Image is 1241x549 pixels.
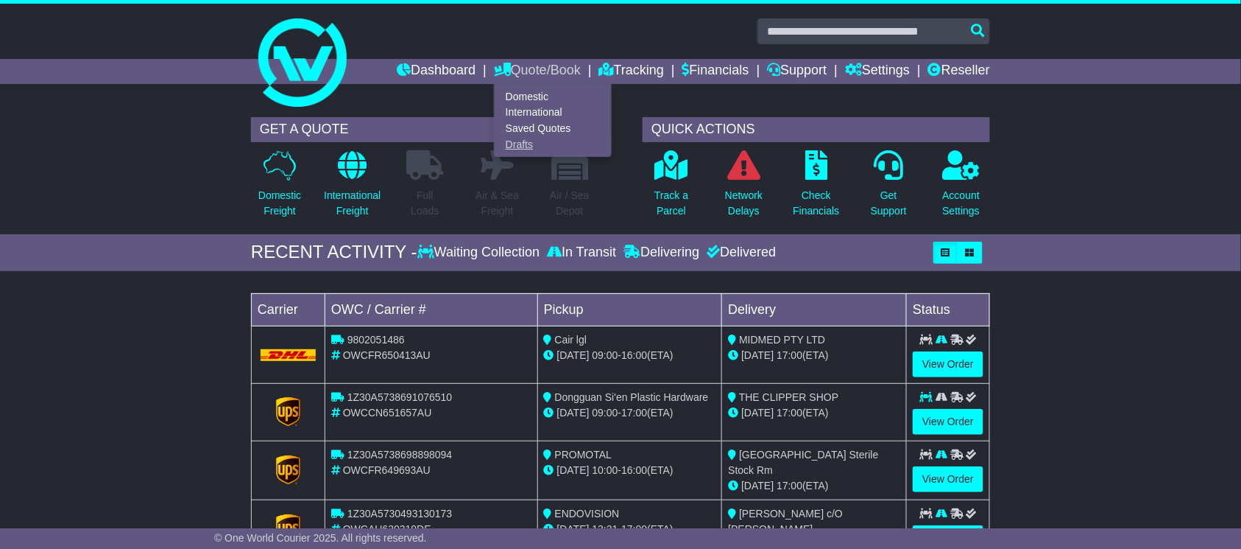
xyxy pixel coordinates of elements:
[251,242,417,263] div: RECENT ACTIVITY -
[724,150,763,227] a: NetworkDelays
[406,188,443,219] p: Full Loads
[643,117,990,142] div: QUICK ACTIONS
[871,188,907,219] p: Get Support
[276,455,301,485] img: GetCarrierServiceLogo
[258,188,301,219] p: Domestic Freight
[555,334,587,346] span: Cair lgl
[347,508,452,520] span: 1Z30A5730493130173
[251,117,598,142] div: GET A QUOTE
[777,480,802,492] span: 17:00
[913,352,983,377] a: View Order
[728,478,900,494] div: (ETA)
[621,464,647,476] span: 16:00
[943,188,980,219] p: Account Settings
[347,334,405,346] span: 9802051486
[928,59,990,84] a: Reseller
[621,349,647,361] span: 16:00
[913,409,983,435] a: View Order
[343,407,432,419] span: OWCCN651657AU
[741,349,774,361] span: [DATE]
[555,508,620,520] span: ENDOVISION
[557,349,590,361] span: [DATE]
[620,245,703,261] div: Delivering
[343,349,431,361] span: OWCFR650413AU
[214,532,427,544] span: © One World Courier 2025. All rights reserved.
[654,150,689,227] a: Track aParcel
[343,464,431,476] span: OWCFR649693AU
[347,449,452,461] span: 1Z30A5738698898094
[621,523,647,535] span: 17:00
[544,405,716,421] div: - (ETA)
[845,59,910,84] a: Settings
[728,348,900,363] div: (ETA)
[739,391,838,403] span: THE CLIPPER SHOP
[495,105,611,121] a: International
[870,150,908,227] a: GetSupport
[495,121,611,137] a: Saved Quotes
[261,349,316,361] img: DHL.png
[793,150,841,227] a: CheckFinancials
[550,188,590,219] p: Air / Sea Depot
[258,150,302,227] a: DomesticFreight
[593,523,618,535] span: 13:21
[555,391,709,403] span: Dongguan Si'en Plastic Hardware
[728,449,878,476] span: [GEOGRAPHIC_DATA] Sterile Stock Rm
[555,449,612,461] span: PROMOTAL
[654,188,688,219] p: Track a Parcel
[703,245,776,261] div: Delivered
[347,391,452,403] span: 1Z30A5738691076510
[722,293,907,326] td: Delivery
[741,407,774,419] span: [DATE]
[728,508,843,535] span: [PERSON_NAME] c/O [PERSON_NAME]
[544,348,716,363] div: - (ETA)
[557,464,590,476] span: [DATE]
[537,293,722,326] td: Pickup
[741,480,774,492] span: [DATE]
[343,523,431,535] span: OWCAU630319DE
[682,59,749,84] a: Financials
[739,334,825,346] span: MIDMED PTY LTD
[593,464,618,476] span: 10:00
[913,466,983,492] a: View Order
[397,59,475,84] a: Dashboard
[475,188,519,219] p: Air & Sea Freight
[557,523,590,535] span: [DATE]
[543,245,620,261] div: In Transit
[276,397,301,427] img: GetCarrierServiceLogo
[276,514,301,544] img: GetCarrierServiceLogo
[725,188,763,219] p: Network Delays
[557,407,590,419] span: [DATE]
[417,245,543,261] div: Waiting Collection
[728,405,900,421] div: (ETA)
[599,59,664,84] a: Tracking
[942,150,981,227] a: AccountSettings
[907,293,990,326] td: Status
[323,150,381,227] a: InternationalFreight
[495,136,611,153] a: Drafts
[494,59,581,84] a: Quote/Book
[593,349,618,361] span: 09:00
[767,59,827,84] a: Support
[777,407,802,419] span: 17:00
[593,407,618,419] span: 09:00
[252,293,325,326] td: Carrier
[494,84,612,157] div: Quote/Book
[544,463,716,478] div: - (ETA)
[495,88,611,105] a: Domestic
[544,522,716,537] div: - (ETA)
[621,407,647,419] span: 17:00
[777,349,802,361] span: 17:00
[793,188,840,219] p: Check Financials
[325,293,538,326] td: OWC / Carrier #
[324,188,381,219] p: International Freight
